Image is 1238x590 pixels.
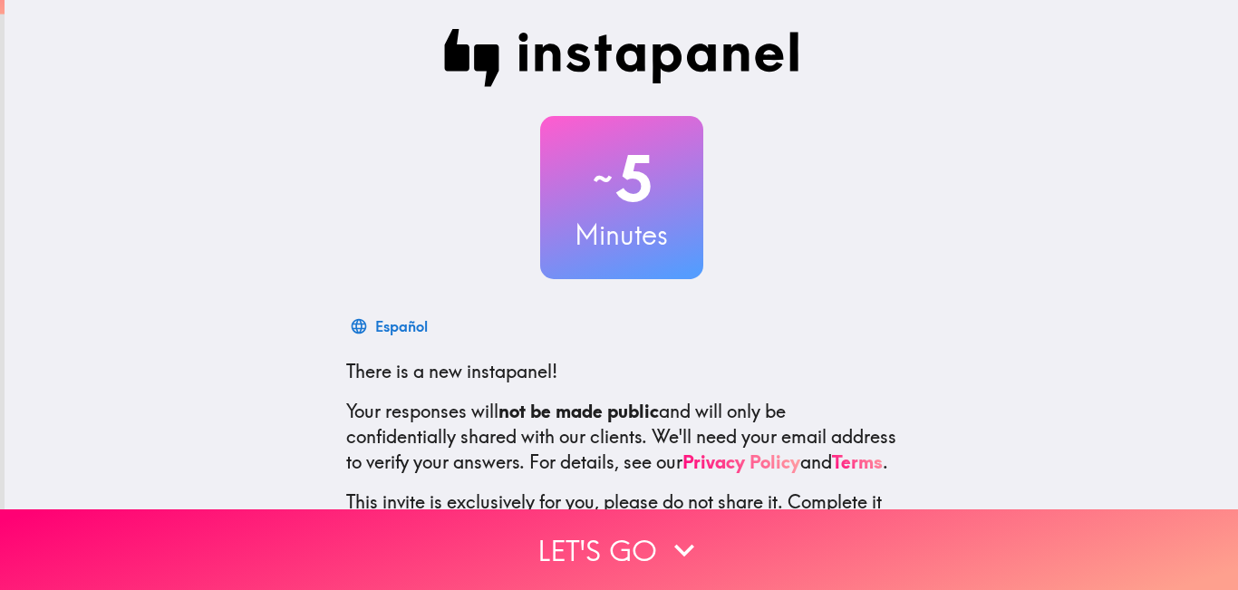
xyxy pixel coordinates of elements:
[590,151,615,206] span: ~
[540,141,703,216] h2: 5
[832,450,883,473] a: Terms
[346,399,897,475] p: Your responses will and will only be confidentially shared with our clients. We'll need your emai...
[444,29,799,87] img: Instapanel
[375,314,428,339] div: Español
[346,489,897,540] p: This invite is exclusively for you, please do not share it. Complete it soon because spots are li...
[498,400,659,422] b: not be made public
[682,450,800,473] a: Privacy Policy
[540,216,703,254] h3: Minutes
[346,360,557,382] span: There is a new instapanel!
[346,308,435,344] button: Español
